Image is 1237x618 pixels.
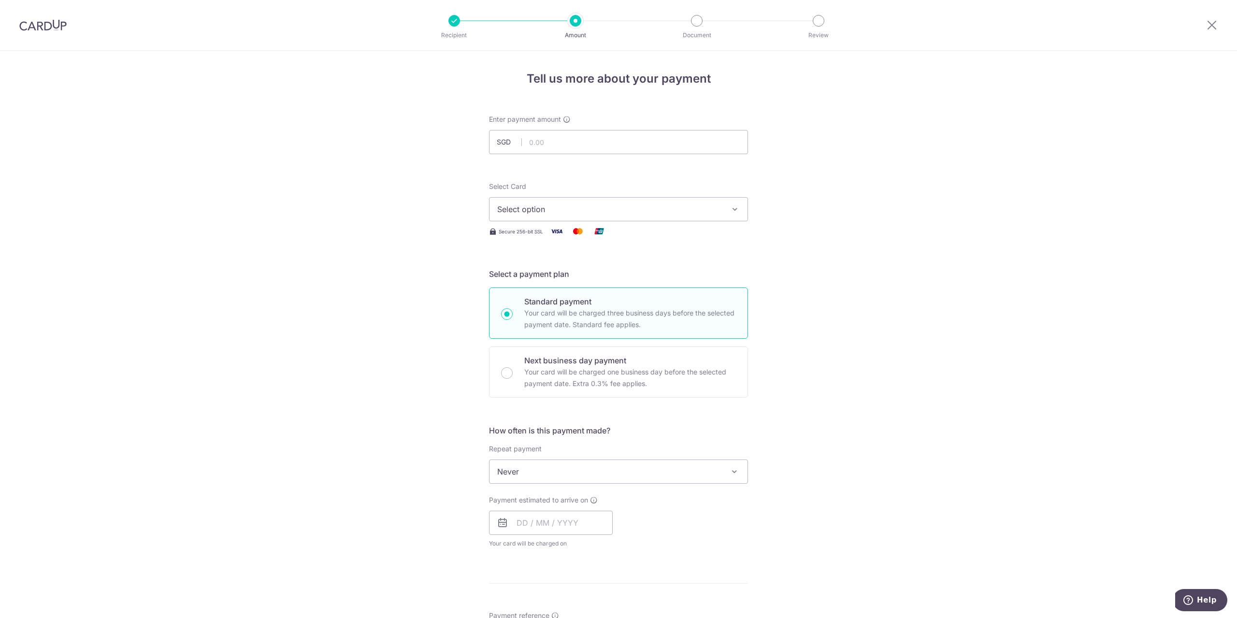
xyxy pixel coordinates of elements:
[547,225,566,237] img: Visa
[524,355,736,366] p: Next business day payment
[489,539,613,548] span: Your card will be charged on
[499,228,543,235] span: Secure 256-bit SSL
[524,296,736,307] p: Standard payment
[489,460,748,484] span: Never
[489,268,748,280] h5: Select a payment plan
[489,70,748,87] h4: Tell us more about your payment
[524,366,736,389] p: Your card will be charged one business day before the selected payment date. Extra 0.3% fee applies.
[783,30,854,40] p: Review
[489,197,748,221] button: Select option
[489,511,613,535] input: DD / MM / YYYY
[590,225,609,237] img: Union Pay
[540,30,611,40] p: Amount
[489,115,561,124] span: Enter payment amount
[568,225,588,237] img: Mastercard
[489,182,526,190] span: translation missing: en.payables.payment_networks.credit_card.summary.labels.select_card
[489,460,748,483] span: Never
[19,19,67,31] img: CardUp
[489,444,542,454] label: Repeat payment
[497,203,722,215] span: Select option
[489,425,748,436] h5: How often is this payment made?
[1175,589,1227,613] iframe: Opens a widget where you can find more information
[489,495,588,505] span: Payment estimated to arrive on
[489,130,748,154] input: 0.00
[661,30,733,40] p: Document
[418,30,490,40] p: Recipient
[524,307,736,331] p: Your card will be charged three business days before the selected payment date. Standard fee appl...
[497,137,522,147] span: SGD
